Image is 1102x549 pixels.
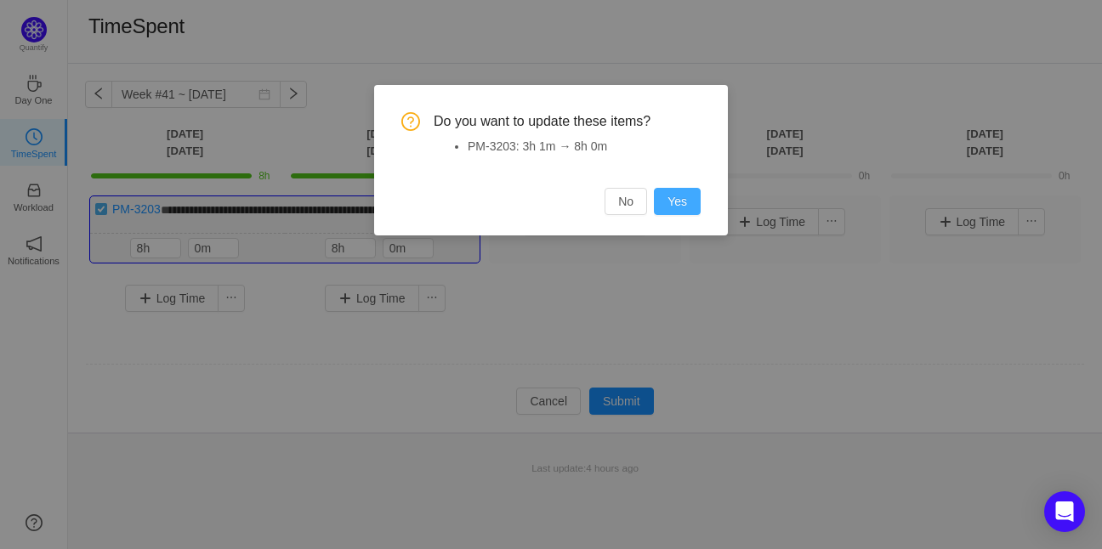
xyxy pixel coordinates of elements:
[654,188,701,215] button: Yes
[434,112,701,131] span: Do you want to update these items?
[1044,491,1085,532] div: Open Intercom Messenger
[401,112,420,131] i: icon: question-circle
[468,138,701,156] li: PM-3203: 3h 1m → 8h 0m
[605,188,647,215] button: No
